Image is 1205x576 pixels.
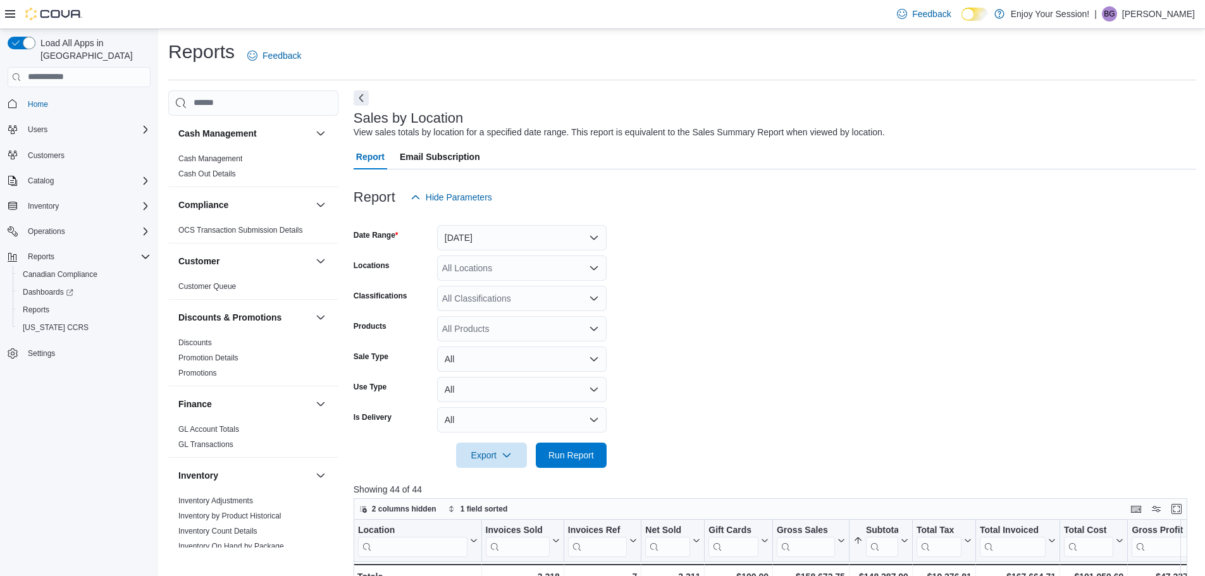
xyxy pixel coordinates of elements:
[645,524,690,556] div: Net Sold
[3,344,156,362] button: Settings
[1149,501,1164,517] button: Display options
[354,291,407,301] label: Classifications
[1169,501,1184,517] button: Enter fullscreen
[777,524,835,556] div: Gross Sales
[437,407,607,432] button: All
[589,324,599,334] button: Open list of options
[28,99,48,109] span: Home
[23,287,73,297] span: Dashboards
[178,255,219,267] h3: Customer
[23,305,49,315] span: Reports
[313,396,328,412] button: Finance
[18,320,94,335] a: [US_STATE] CCRS
[23,122,151,137] span: Users
[23,199,151,214] span: Inventory
[178,169,236,178] a: Cash Out Details
[168,151,338,187] div: Cash Management
[263,49,301,62] span: Feedback
[178,526,257,536] span: Inventory Count Details
[456,443,527,468] button: Export
[178,398,311,410] button: Finance
[568,524,627,536] div: Invoices Ref
[443,501,513,517] button: 1 field sorted
[708,524,758,556] div: Gift Card Sales
[178,255,311,267] button: Customer
[178,369,217,377] a: Promotions
[892,1,956,27] a: Feedback
[178,496,253,506] span: Inventory Adjustments
[178,353,238,362] a: Promotion Details
[485,524,549,556] div: Invoices Sold
[178,440,233,449] a: GL Transactions
[3,146,156,164] button: Customers
[168,39,235,64] h1: Reports
[354,352,388,362] label: Sale Type
[178,541,284,551] span: Inventory On Hand by Package
[178,225,303,235] span: OCS Transaction Submission Details
[168,335,338,386] div: Discounts & Promotions
[28,176,54,186] span: Catalog
[23,147,151,163] span: Customers
[568,524,637,556] button: Invoices Ref
[168,422,338,457] div: Finance
[23,97,53,112] a: Home
[354,190,395,205] h3: Report
[18,285,151,300] span: Dashboards
[313,254,328,269] button: Customer
[178,398,212,410] h3: Finance
[354,230,399,240] label: Date Range
[23,122,53,137] button: Users
[485,524,559,556] button: Invoices Sold
[13,319,156,336] button: [US_STATE] CCRS
[23,199,64,214] button: Inventory
[437,225,607,250] button: [DATE]
[178,424,239,434] span: GL Account Totals
[178,199,311,211] button: Compliance
[866,524,898,556] div: Subtotal
[1104,6,1115,21] span: BG
[980,524,1046,556] div: Total Invoiced
[980,524,1046,536] div: Total Invoiced
[23,249,151,264] span: Reports
[178,496,253,505] a: Inventory Adjustments
[28,348,55,358] span: Settings
[437,346,607,372] button: All
[589,293,599,303] button: Open list of options
[400,144,480,169] span: Email Subscription
[178,425,239,434] a: GL Account Totals
[1011,6,1090,21] p: Enjoy Your Session!
[178,311,311,324] button: Discounts & Promotions
[1128,501,1144,517] button: Keyboard shortcuts
[912,8,951,20] span: Feedback
[28,252,54,262] span: Reports
[372,504,436,514] span: 2 columns hidden
[23,249,59,264] button: Reports
[13,301,156,319] button: Reports
[23,224,151,239] span: Operations
[464,443,519,468] span: Export
[23,173,59,188] button: Catalog
[1064,524,1113,536] div: Total Cost
[460,504,508,514] span: 1 field sorted
[980,524,1056,556] button: Total Invoiced
[13,283,156,301] a: Dashboards
[917,524,961,556] div: Total Tax
[1064,524,1123,556] button: Total Cost
[358,524,467,536] div: Location
[354,111,464,126] h3: Sales by Location
[178,527,257,536] a: Inventory Count Details
[178,127,257,140] h3: Cash Management
[568,524,627,556] div: Invoices Ref
[3,95,156,113] button: Home
[178,512,281,520] a: Inventory by Product Historical
[437,377,607,402] button: All
[358,524,478,556] button: Location
[645,524,690,536] div: Net Sold
[708,524,758,536] div: Gift Cards
[354,483,1196,496] p: Showing 44 of 44
[3,172,156,190] button: Catalog
[28,150,65,161] span: Customers
[426,191,492,204] span: Hide Parameters
[18,267,102,282] a: Canadian Compliance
